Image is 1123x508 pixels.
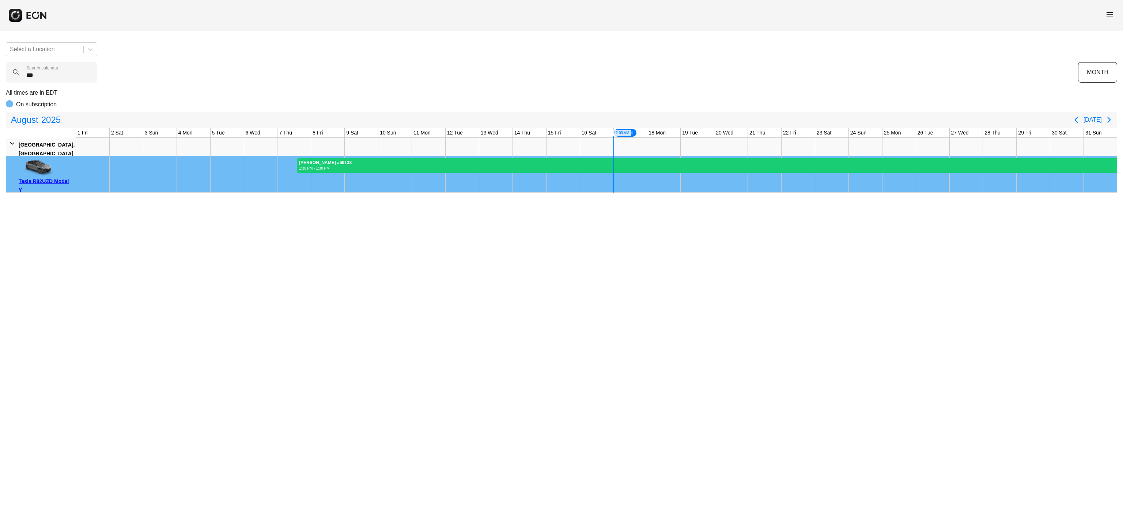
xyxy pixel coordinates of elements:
[19,159,55,177] img: car
[378,128,397,137] div: 10 Sun
[299,160,352,166] div: [PERSON_NAME] #69133
[110,128,125,137] div: 2 Sat
[849,128,868,137] div: 24 Sun
[647,128,667,137] div: 18 Mon
[446,128,464,137] div: 12 Tue
[19,140,75,158] div: [GEOGRAPHIC_DATA], [GEOGRAPHIC_DATA]
[748,128,767,137] div: 21 Thu
[614,128,637,137] div: 17 Sun
[1078,62,1117,83] button: MONTH
[916,128,935,137] div: 26 Tue
[782,128,798,137] div: 22 Fri
[277,128,294,137] div: 7 Thu
[299,166,352,171] div: 1:30 PM - 1:30 PM
[296,156,1118,173] div: Rented for 30 days by Charles Dean Current status is rental
[983,128,1002,137] div: 28 Thu
[714,128,735,137] div: 20 Wed
[1102,113,1116,127] button: Next page
[513,128,532,137] div: 14 Thu
[26,65,58,71] label: Search calendar
[345,128,360,137] div: 9 Sat
[10,113,40,127] span: August
[479,128,500,137] div: 13 Wed
[1050,128,1068,137] div: 30 Sat
[143,128,160,137] div: 3 Sun
[1105,10,1114,19] span: menu
[1017,128,1033,137] div: 29 Fri
[580,128,598,137] div: 16 Sat
[7,113,65,127] button: August2025
[950,128,970,137] div: 27 Wed
[311,128,324,137] div: 8 Fri
[1084,128,1103,137] div: 31 Sun
[19,177,73,194] div: Tesla R82UZD Model Y
[76,128,89,137] div: 1 Fri
[1084,113,1102,126] button: [DATE]
[177,128,194,137] div: 4 Mon
[244,128,262,137] div: 6 Wed
[681,128,699,137] div: 19 Tue
[6,88,1117,97] p: All times are in EDT
[412,128,432,137] div: 11 Mon
[547,128,563,137] div: 15 Fri
[211,128,226,137] div: 5 Tue
[1069,113,1084,127] button: Previous page
[40,113,62,127] span: 2025
[16,100,57,109] p: On subscription
[882,128,903,137] div: 25 Mon
[815,128,833,137] div: 23 Sat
